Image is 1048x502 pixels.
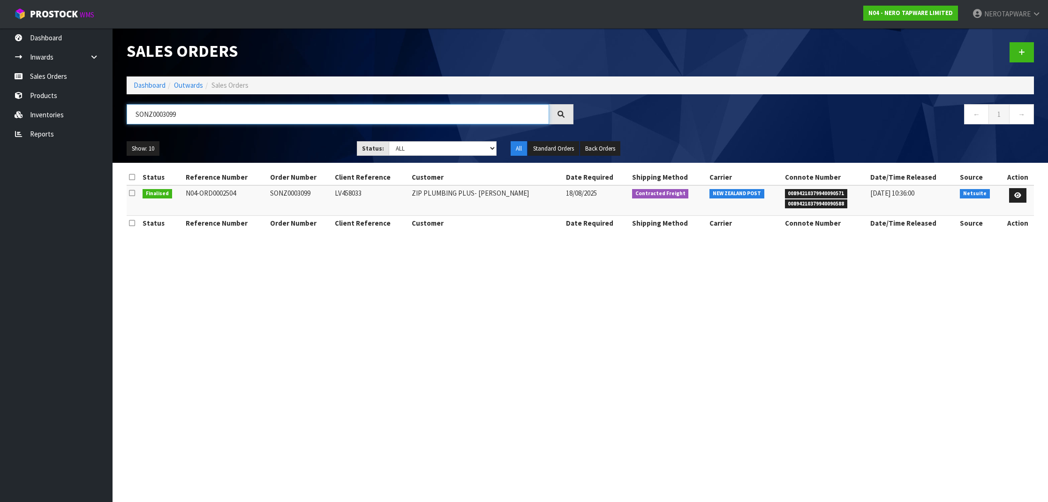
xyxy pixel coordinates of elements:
td: LV458033 [332,185,409,216]
span: 00894210379940090571 [785,189,848,198]
td: N04-ORD0002504 [183,185,268,216]
a: → [1009,104,1034,124]
th: Date/Time Released [868,215,958,230]
th: Client Reference [332,215,409,230]
span: 00894210379940090588 [785,199,848,209]
th: Reference Number [183,215,268,230]
th: Customer [409,170,564,185]
strong: N04 - NERO TAPWARE LIMITED [868,9,953,17]
a: 1 [988,104,1010,124]
th: Reference Number [183,170,268,185]
td: SONZ0003099 [268,185,332,216]
th: Status [140,215,183,230]
td: ZIP PLUMBING PLUS- [PERSON_NAME] [409,185,564,216]
th: Date Required [564,215,630,230]
span: Netsuite [960,189,990,198]
img: cube-alt.png [14,8,26,20]
button: Standard Orders [528,141,579,156]
th: Client Reference [332,170,409,185]
a: ← [964,104,989,124]
small: WMS [80,10,94,19]
th: Order Number [268,170,332,185]
th: Shipping Method [630,170,707,185]
a: Dashboard [134,81,166,90]
th: Date Required [564,170,630,185]
th: Action [1001,215,1034,230]
th: Connote Number [783,170,868,185]
th: Carrier [707,215,782,230]
span: Contracted Freight [632,189,689,198]
h1: Sales Orders [127,42,573,61]
button: Back Orders [580,141,620,156]
th: Carrier [707,170,782,185]
th: Status [140,170,183,185]
span: Sales Orders [211,81,249,90]
button: Show: 10 [127,141,159,156]
span: [DATE] 10:36:00 [870,189,914,198]
button: All [511,141,527,156]
th: Source [958,215,1001,230]
span: ProStock [30,8,78,20]
th: Date/Time Released [868,170,958,185]
th: Connote Number [783,215,868,230]
nav: Page navigation [588,104,1034,127]
span: NEROTAPWARE [984,9,1031,18]
span: Finalised [143,189,172,198]
th: Order Number [268,215,332,230]
a: Outwards [174,81,203,90]
th: Action [1001,170,1034,185]
th: Source [958,170,1001,185]
strong: Status: [362,145,384,152]
th: Shipping Method [630,215,707,230]
input: Search sales orders [127,104,549,124]
th: Customer [409,215,564,230]
span: NEW ZEALAND POST [709,189,764,198]
span: 18/08/2025 [566,189,597,198]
